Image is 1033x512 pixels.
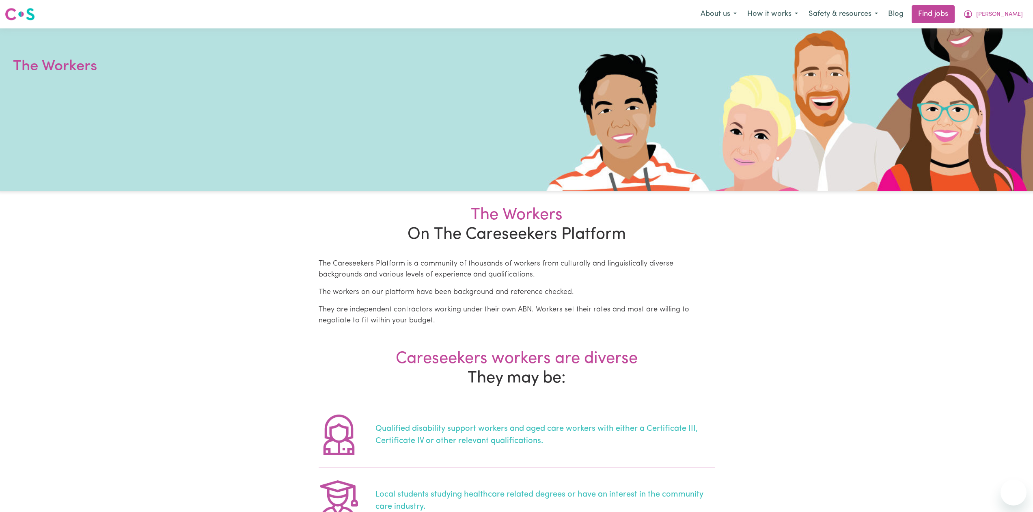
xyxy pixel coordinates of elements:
[314,205,720,244] h2: On The Careseekers Platform
[319,205,715,225] div: The Workers
[319,349,715,369] div: Careseekers workers are diverse
[695,6,742,23] button: About us
[912,5,955,23] a: Find jobs
[742,6,803,23] button: How it works
[976,10,1023,19] span: [PERSON_NAME]
[375,423,715,447] div: Qualified disability support workers and aged care workers with either a Certificate III, Certifi...
[319,305,715,326] p: They are independent contractors working under their own ABN. Workers set their rates and most ar...
[319,287,715,298] p: The workers on our platform have been background and reference checked.
[13,56,208,77] h1: The Workers
[958,6,1028,23] button: My Account
[1001,480,1027,506] iframe: Button to launch messaging window
[5,5,35,24] a: Careseekers logo
[883,5,908,23] a: Blog
[319,259,715,281] p: The Careseekers Platform is a community of thousands of workers from culturally and linguisticall...
[319,415,359,455] img: Qualified disability support workers and aged care workers with either a Certificate III, Certifi...
[803,6,883,23] button: Safety & resources
[5,7,35,22] img: Careseekers logo
[314,349,720,388] h2: They may be:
